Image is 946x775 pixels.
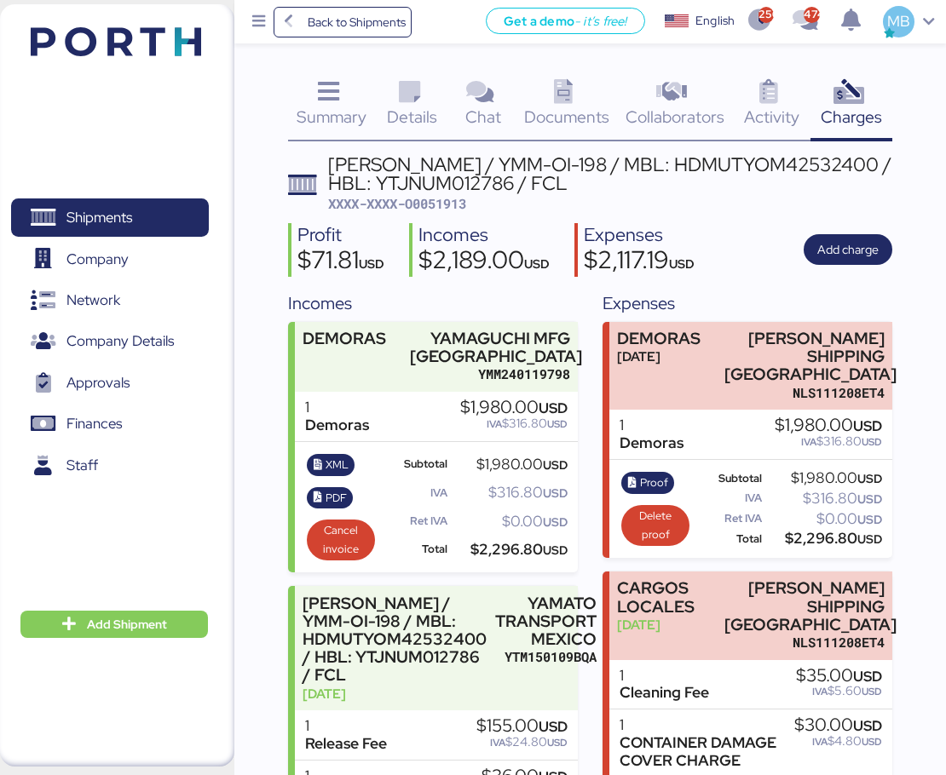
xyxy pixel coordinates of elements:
[547,417,568,431] span: USD
[410,365,570,383] div: YMM240119798
[621,505,689,546] button: Delete proof
[451,515,568,528] div: $0.00
[857,512,882,527] span: USD
[297,248,384,277] div: $71.81
[305,416,369,434] div: Demoras
[621,472,674,494] button: Proof
[307,520,375,560] button: Cancel invoice
[804,234,892,265] button: Add charge
[862,435,882,449] span: USD
[66,411,122,436] span: Finances
[817,239,879,260] span: Add charge
[11,281,209,320] a: Network
[66,205,132,230] span: Shipments
[297,106,366,128] span: Summary
[862,685,882,698] span: USD
[465,106,501,128] span: Chat
[384,458,447,470] div: Subtotal
[66,453,98,478] span: Staff
[451,458,568,471] div: $1,980.00
[524,255,550,272] span: USD
[303,594,487,685] div: [PERSON_NAME] / YMM-OI-198 / MBL: HDMUTYOM42532400 / HBL: YTJNUM012786 / FCL
[821,106,882,128] span: Charges
[724,634,885,652] div: NLS111208ET4
[887,10,910,32] span: MB
[620,434,684,452] div: Demoras
[862,735,882,749] span: USD
[796,667,882,686] div: $35.00
[620,684,709,702] div: Cleaning Fee
[584,223,695,248] div: Expenses
[245,8,274,37] button: Menu
[543,514,568,530] span: USD
[326,489,347,508] span: PDF
[765,532,883,545] div: $2,296.80
[308,12,406,32] span: Back to Shipments
[539,717,568,736] span: USD
[801,435,816,449] span: IVA
[451,486,568,499] div: $316.80
[547,736,568,749] span: USD
[66,288,120,313] span: Network
[307,454,355,476] button: XML
[698,492,762,504] div: IVA
[698,473,762,485] div: Subtotal
[66,370,130,395] span: Approvals
[418,248,550,277] div: $2,189.00
[744,106,799,128] span: Activity
[794,735,882,748] div: $4.80
[524,106,609,128] span: Documents
[410,330,570,365] div: YAMAGUCHI MFG [GEOGRAPHIC_DATA]
[384,487,447,499] div: IVA
[857,491,882,507] span: USD
[307,487,353,509] button: PDF
[326,456,349,474] span: XML
[274,7,412,37] a: Back to Shipments
[796,685,882,697] div: $5.60
[305,735,387,753] div: Release Fee
[620,734,795,770] div: CONTAINER DAMAGE COVER CHARGE
[620,667,709,685] div: 1
[857,471,882,486] span: USD
[765,472,883,485] div: $1,980.00
[451,543,568,556] div: $2,296.80
[20,611,208,638] button: Add Shipment
[794,716,882,735] div: $30.00
[328,155,892,193] div: [PERSON_NAME] / YMM-OI-198 / MBL: HDMUTYOM42532400 / HBL: YTJNUM012786 / FCL
[539,399,568,417] span: USD
[384,515,447,527] div: Ret IVA
[11,364,209,403] a: Approvals
[765,513,883,525] div: $0.00
[765,492,883,505] div: $316.80
[812,735,828,749] span: IVA
[312,521,369,559] span: Cancel invoice
[620,716,795,734] div: 1
[698,533,762,545] div: Total
[603,290,893,316] div: Expenses
[853,716,882,735] span: USD
[617,347,701,365] div: [DATE]
[543,542,568,558] span: USD
[11,198,209,238] a: Shipments
[698,513,762,525] div: Ret IVA
[11,405,209,444] a: Finances
[11,322,209,361] a: Company Details
[476,717,568,736] div: $155.00
[626,507,684,544] span: Delete proof
[66,247,129,272] span: Company
[11,239,209,278] a: Company
[66,329,174,353] span: Company Details
[857,531,882,547] span: USD
[669,255,695,272] span: USD
[495,594,597,648] div: YAMATO TRANSPORT MEXICO
[418,223,550,248] div: Incomes
[297,223,384,248] div: Profit
[476,736,568,749] div: $24.80
[384,543,447,555] div: Total
[617,616,716,634] div: [DATE]
[775,435,882,448] div: $316.80
[387,106,437,128] span: Details
[853,667,882,686] span: USD
[617,330,701,347] div: DEMORAS
[812,685,828,698] span: IVA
